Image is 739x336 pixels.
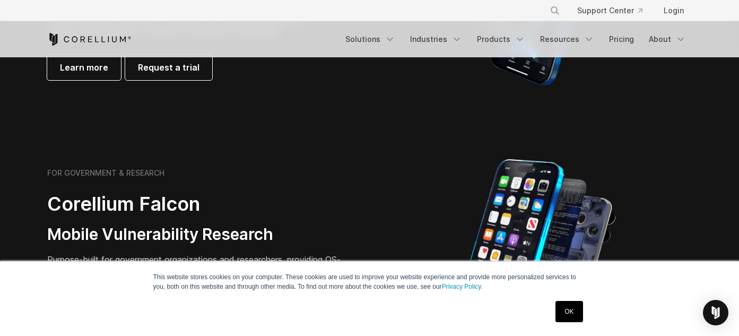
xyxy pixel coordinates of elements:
[555,301,582,322] a: OK
[703,300,728,325] div: Open Intercom Messenger
[545,1,564,20] button: Search
[603,30,640,49] a: Pricing
[655,1,692,20] a: Login
[569,1,651,20] a: Support Center
[339,30,692,49] div: Navigation Menu
[47,225,344,245] h3: Mobile Vulnerability Research
[47,168,164,178] h6: FOR GOVERNMENT & RESEARCH
[153,272,586,291] p: This website stores cookies on your computer. These cookies are used to improve your website expe...
[471,30,532,49] a: Products
[47,192,344,216] h2: Corellium Falcon
[47,253,344,291] p: Purpose-built for government organizations and researchers, providing OS-level capabilities and p...
[60,61,108,74] span: Learn more
[534,30,601,49] a: Resources
[537,1,692,20] div: Navigation Menu
[442,283,483,290] a: Privacy Policy.
[47,55,121,80] a: Learn more
[339,30,402,49] a: Solutions
[47,33,132,46] a: Corellium Home
[404,30,468,49] a: Industries
[125,55,212,80] a: Request a trial
[642,30,692,49] a: About
[138,61,199,74] span: Request a trial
